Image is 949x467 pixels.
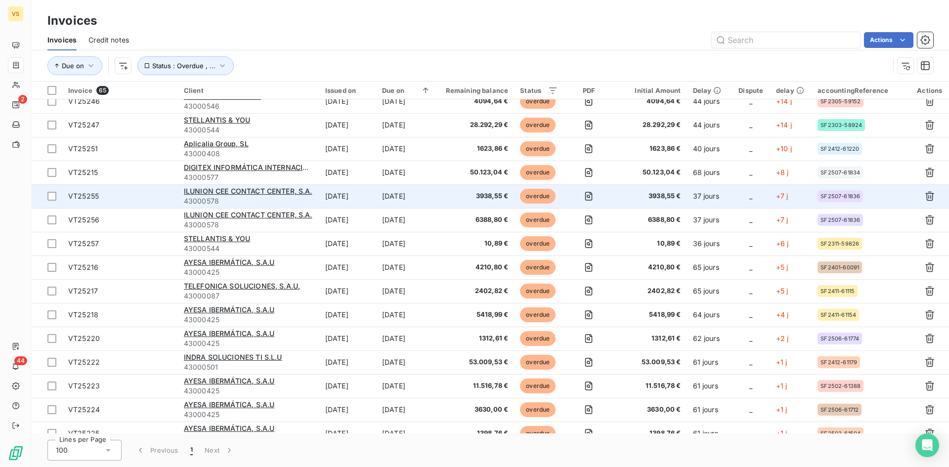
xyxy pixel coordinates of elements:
[184,440,199,461] button: 1
[319,350,376,374] td: [DATE]
[820,336,859,341] span: SF2506-61774
[776,263,788,271] span: +5 j
[749,263,752,271] span: _
[376,327,436,350] td: [DATE]
[749,287,752,295] span: _
[56,445,68,455] span: 100
[319,161,376,184] td: [DATE]
[442,168,508,177] span: 50.123,04 €
[319,374,376,398] td: [DATE]
[620,334,681,343] span: 1312,61 €
[184,377,274,385] span: AYESA IBERMÁTICA, S.A.U
[520,379,556,393] span: overdue
[184,101,313,111] span: 43000546
[776,168,789,176] span: +8 j
[749,192,752,200] span: _
[442,120,508,130] span: 28.292,29 €
[184,362,313,372] span: 43000501
[190,445,193,455] span: 1
[14,356,27,365] span: 44
[520,260,556,275] span: overdue
[376,279,436,303] td: [DATE]
[820,122,862,128] span: SF2303-58924
[319,327,376,350] td: [DATE]
[620,144,681,154] span: 1623,86 €
[68,287,98,295] span: VT25217
[776,121,792,129] span: +14 j
[68,192,99,200] span: VT25255
[915,433,939,457] div: Open Intercom Messenger
[820,98,861,104] span: SF2305-59152
[184,386,313,396] span: 43000425
[776,239,789,248] span: +6 j
[687,89,732,113] td: 44 jours
[199,440,240,461] button: Next
[68,263,98,271] span: VT25216
[776,334,789,342] span: +2 j
[184,244,313,254] span: 43000544
[376,89,436,113] td: [DATE]
[620,96,681,106] span: 4094,64 €
[376,208,436,232] td: [DATE]
[184,282,300,290] span: TELEFONICA SOLUCIONES, S.A.U,
[520,165,556,180] span: overdue
[442,239,508,249] span: 10,89 €
[820,359,857,365] span: SF2412-61179
[376,350,436,374] td: [DATE]
[916,86,943,94] div: Actions
[520,86,558,94] div: Status
[749,97,752,105] span: _
[620,381,681,391] span: 11.516,78 €
[687,303,732,327] td: 64 jours
[184,234,250,243] span: STELLANTIS & YOU
[68,86,92,94] span: Invoice
[620,168,681,177] span: 50.123,04 €
[687,327,732,350] td: 62 jours
[62,62,84,70] span: Due on
[68,239,99,248] span: VT25257
[776,310,789,319] span: +4 j
[319,255,376,279] td: [DATE]
[620,262,681,272] span: 4210,80 €
[319,137,376,161] td: [DATE]
[749,382,752,390] span: _
[442,357,508,367] span: 53.009,53 €
[68,382,100,390] span: VT25223
[68,429,99,437] span: VT25225
[749,215,752,224] span: _
[376,422,436,445] td: [DATE]
[184,86,313,94] div: Client
[184,329,274,338] span: AYESA IBERMÁTICA, S.A.U
[319,89,376,113] td: [DATE]
[749,405,752,414] span: _
[376,374,436,398] td: [DATE]
[820,407,859,413] span: SF2506-61712
[88,35,129,45] span: Credit notes
[382,86,431,94] div: Due on
[68,168,98,176] span: VT25215
[376,184,436,208] td: [DATE]
[184,125,313,135] span: 43000544
[184,172,313,182] span: 43000577
[620,310,681,320] span: 5418,99 €
[620,428,681,438] span: 1398,76 €
[442,334,508,343] span: 1312,61 €
[184,187,312,195] span: ILUNION CEE CONTACT CENTER, S.A.
[687,422,732,445] td: 61 jours
[325,86,370,94] div: Issued on
[620,215,681,225] span: 6388,80 €
[687,398,732,422] td: 61 jours
[376,398,436,422] td: [DATE]
[520,189,556,204] span: overdue
[68,405,100,414] span: VT25224
[776,358,787,366] span: +1 j
[376,303,436,327] td: [DATE]
[184,163,323,171] span: DIGITEX INFORMÁTICA INTERNACIONAL
[520,236,556,251] span: overdue
[68,144,98,153] span: VT25251
[184,267,313,277] span: 43000425
[687,161,732,184] td: 68 jours
[442,381,508,391] span: 11.516,78 €
[520,118,556,132] span: overdue
[749,168,752,176] span: _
